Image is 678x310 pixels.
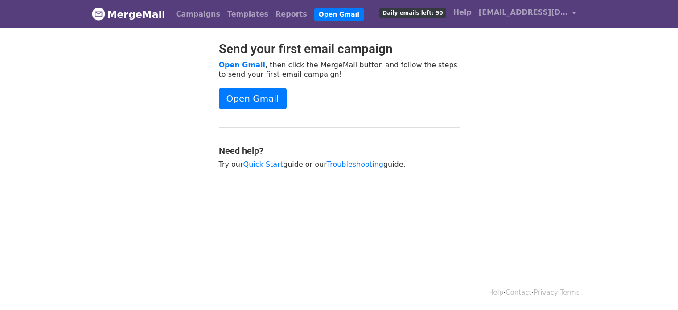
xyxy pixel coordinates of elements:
[173,5,224,23] a: Campaigns
[450,4,475,21] a: Help
[219,61,265,69] a: Open Gmail
[92,7,105,21] img: MergeMail logo
[243,160,283,169] a: Quick Start
[327,160,383,169] a: Troubleshooting
[219,60,460,79] p: , then click the MergeMail button and follow the steps to send your first email campaign!
[272,5,311,23] a: Reports
[379,8,446,18] span: Daily emails left: 50
[314,8,364,21] a: Open Gmail
[219,88,287,109] a: Open Gmail
[505,289,531,297] a: Contact
[560,289,579,297] a: Terms
[479,7,568,18] span: [EMAIL_ADDRESS][DOMAIN_NAME]
[488,289,503,297] a: Help
[92,5,165,24] a: MergeMail
[475,4,579,25] a: [EMAIL_ADDRESS][DOMAIN_NAME]
[376,4,449,21] a: Daily emails left: 50
[219,145,460,156] h4: Need help?
[219,160,460,169] p: Try our guide or our guide.
[219,41,460,57] h2: Send your first email campaign
[224,5,272,23] a: Templates
[534,289,558,297] a: Privacy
